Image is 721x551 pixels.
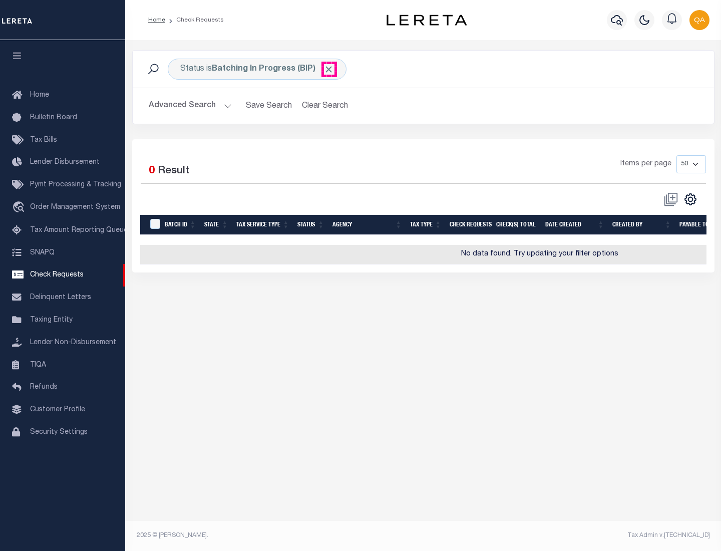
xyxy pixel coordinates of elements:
[689,10,709,30] img: svg+xml;base64,PHN2ZyB4bWxucz0iaHR0cDovL3d3dy53My5vcmcvMjAwMC9zdmciIHBvaW50ZXItZXZlbnRzPSJub25lIi...
[165,16,224,25] li: Check Requests
[30,249,55,256] span: SNAPQ
[30,137,57,144] span: Tax Bills
[30,159,100,166] span: Lender Disbursement
[232,215,293,235] th: Tax Service Type: activate to sort column ascending
[30,361,46,368] span: TIQA
[406,215,446,235] th: Tax Type: activate to sort column ascending
[30,294,91,301] span: Delinquent Letters
[30,317,73,324] span: Taxing Entity
[148,17,165,23] a: Home
[30,181,121,188] span: Pymt Processing & Tracking
[30,384,58,391] span: Refunds
[212,65,334,73] b: Batching In Progress (BIP)
[293,215,328,235] th: Status: activate to sort column ascending
[30,406,85,413] span: Customer Profile
[387,15,467,26] img: logo-dark.svg
[30,204,120,211] span: Order Management System
[431,531,710,540] div: Tax Admin v.[TECHNICAL_ID]
[446,215,492,235] th: Check Requests
[158,163,189,179] label: Result
[129,531,424,540] div: 2025 © [PERSON_NAME].
[30,92,49,99] span: Home
[30,429,88,436] span: Security Settings
[168,59,346,80] div: Status is
[492,215,541,235] th: Check(s) Total
[541,215,608,235] th: Date Created: activate to sort column ascending
[608,215,675,235] th: Created By: activate to sort column ascending
[328,215,406,235] th: Agency: activate to sort column ascending
[149,166,155,176] span: 0
[161,215,200,235] th: Batch Id: activate to sort column ascending
[12,201,28,214] i: travel_explore
[149,96,232,116] button: Advanced Search
[30,114,77,121] span: Bulletin Board
[30,271,84,279] span: Check Requests
[200,215,232,235] th: State: activate to sort column ascending
[240,96,298,116] button: Save Search
[298,96,352,116] button: Clear Search
[30,227,128,234] span: Tax Amount Reporting Queue
[620,159,671,170] span: Items per page
[323,64,334,75] span: Click to Remove
[30,339,116,346] span: Lender Non-Disbursement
